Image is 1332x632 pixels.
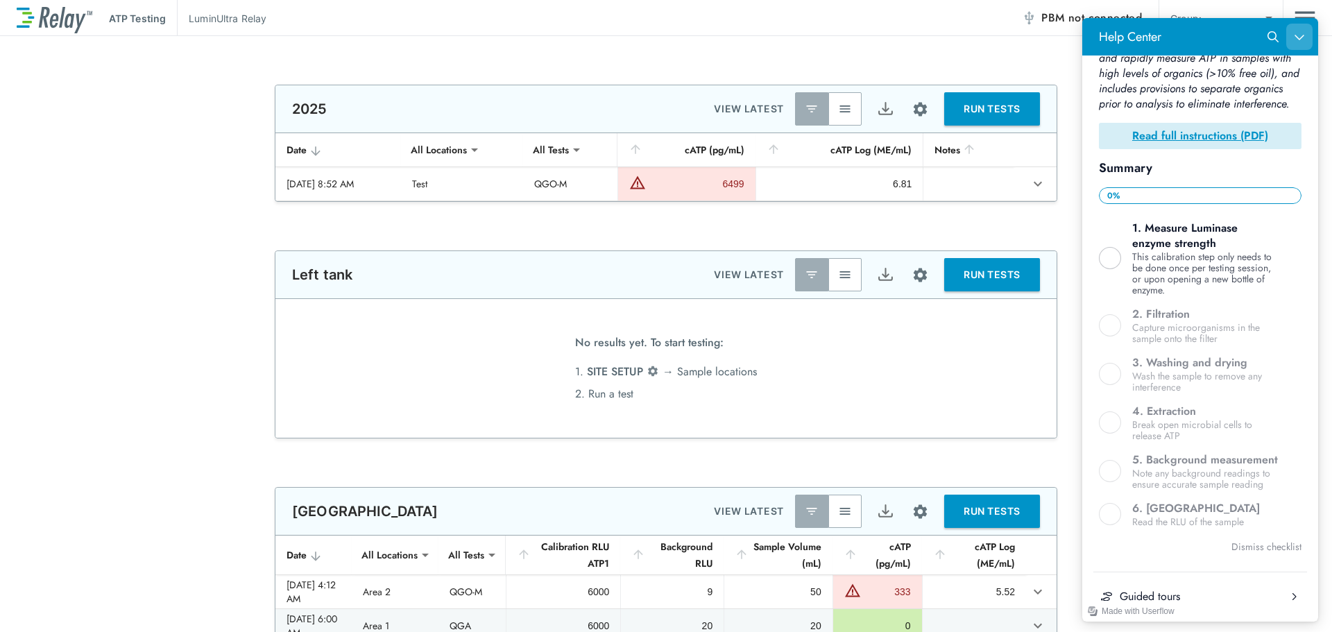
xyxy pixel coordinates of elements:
[275,133,1057,201] table: sticky table
[292,266,352,283] p: Left tank
[714,101,784,117] p: VIEW LATEST
[869,495,902,528] button: Export
[631,538,712,572] div: Background RLU
[877,101,894,118] img: Export Icon
[189,11,266,26] p: LuminUltra Relay
[844,582,861,599] img: Warning
[575,361,757,383] li: 1. → Sample locations
[352,575,438,608] td: Area 2
[1082,18,1318,622] iframe: Resource center
[292,101,327,117] p: 2025
[287,177,390,191] div: [DATE] 8:52 AM
[292,503,438,520] p: [GEOGRAPHIC_DATA]
[869,258,902,291] button: Export
[401,167,523,200] td: Test
[805,504,819,518] img: Latest
[805,102,819,116] img: Latest
[1026,172,1050,196] button: expand row
[649,177,744,191] div: 6499
[902,493,939,530] button: Site setup
[912,266,929,284] img: Settings Icon
[902,257,939,293] button: Site setup
[933,538,1015,572] div: cATP Log (ME/mL)
[767,177,912,191] div: 6.81
[944,258,1040,291] button: RUN TESTS
[287,578,341,606] div: [DATE] 4:12 AM
[438,575,506,608] td: QGO-M
[869,92,902,126] button: Export
[735,538,821,572] div: Sample Volume (mL)
[714,266,784,283] p: VIEW LATEST
[575,332,724,361] span: No results yet. To start testing:
[629,142,744,158] div: cATP (pg/mL)
[523,136,579,164] div: All Tests
[401,136,477,164] div: All Locations
[877,266,894,284] img: Export Icon
[1026,580,1050,604] button: expand row
[647,365,659,377] img: Settings Icon
[1016,4,1147,32] button: PBM not connected
[912,503,929,520] img: Settings Icon
[838,504,852,518] img: View All
[632,585,712,599] div: 9
[587,364,643,379] span: SITE SETUP
[735,585,821,599] div: 50
[1295,5,1315,31] button: Main menu
[629,174,646,191] img: Warning
[1170,11,1202,26] p: Group:
[912,101,929,118] img: Settings Icon
[767,142,912,158] div: cATP Log (ME/mL)
[805,268,819,282] img: Latest
[844,538,911,572] div: cATP (pg/mL)
[877,503,894,520] img: Export Icon
[109,11,166,26] p: ATP Testing
[1022,11,1036,25] img: Offline Icon
[934,142,1002,158] div: Notes
[17,3,92,33] img: LuminUltra Relay
[838,268,852,282] img: View All
[838,102,852,116] img: View All
[518,585,610,599] div: 6000
[275,133,401,167] th: Date
[1295,5,1315,31] img: Drawer Icon
[438,541,494,569] div: All Tests
[275,536,352,575] th: Date
[902,91,939,128] button: Site setup
[523,167,617,200] td: QGO-M
[934,585,1015,599] div: 5.52
[517,538,610,572] div: Calibration RLU ATP1
[944,495,1040,528] button: RUN TESTS
[575,383,757,405] li: 2. Run a test
[714,503,784,520] p: VIEW LATEST
[944,92,1040,126] button: RUN TESTS
[352,541,427,569] div: All Locations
